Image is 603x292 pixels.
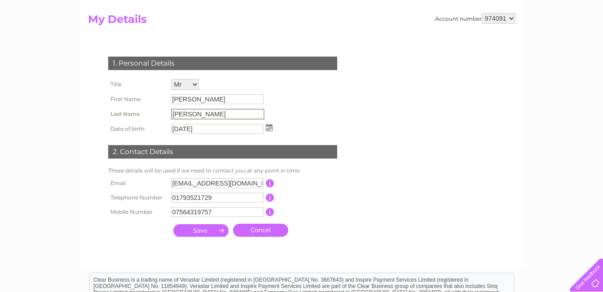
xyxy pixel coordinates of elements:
a: Water [445,38,462,45]
th: First Name [106,92,169,106]
img: logo.png [21,23,67,51]
th: Email [106,176,169,190]
th: Last Name [106,106,169,122]
img: ... [266,124,273,131]
th: Telephone Number [106,190,169,205]
div: Clear Business is a trading name of Verastar Limited (registered in [GEOGRAPHIC_DATA] No. 3667643... [90,5,514,44]
a: Cancel [233,224,288,237]
a: Telecoms [493,38,519,45]
div: Account number [435,13,515,24]
a: Blog [525,38,538,45]
th: Date of birth [106,122,169,136]
input: Information [266,179,274,187]
th: Mobile Number [106,205,169,219]
th: Title [106,77,169,92]
a: Log out [573,38,594,45]
a: Contact [543,38,565,45]
input: Submit [173,224,229,237]
div: 1. Personal Details [108,57,337,70]
h2: My Details [88,13,515,30]
a: Energy [467,38,487,45]
input: Information [266,208,274,216]
div: 2. Contact Details [108,145,337,159]
td: These details will be used if we need to contact you at any point in time. [106,165,339,176]
input: Information [266,194,274,202]
a: 0333 014 3131 [434,4,496,16]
